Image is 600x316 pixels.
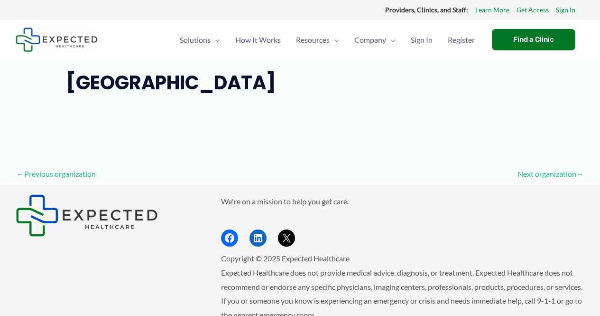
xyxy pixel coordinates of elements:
[172,23,228,57] a: SolutionsMenu Toggle
[403,23,440,57] a: Sign In
[385,6,468,14] strong: Providers, Clinics, and Staff:
[556,4,575,16] a: Sign In
[475,4,509,16] a: Learn More
[16,194,158,237] img: Expected Healthcare Logo - side, dark font, small
[517,166,584,183] a: Next organization
[66,71,534,94] h1: [GEOGRAPHIC_DATA]
[440,23,482,57] a: Register
[411,23,433,57] span: Sign In
[16,150,585,184] nav: Posts
[17,166,96,183] a: Previous organization
[172,23,482,57] nav: Primary Site Navigation
[448,23,475,57] span: Register
[354,23,386,57] span: Company
[16,28,98,52] img: Expected Healthcare Logo - side, dark font, small
[228,23,288,57] a: How It Works
[576,169,584,178] span: →
[211,23,220,57] span: Menu Toggle
[221,194,585,247] aside: Footer Widget 2
[347,23,403,57] a: CompanyMenu Toggle
[16,194,197,237] aside: Footer Widget 1
[221,194,585,209] p: We're on a mission to help you get care.
[330,23,339,57] span: Menu Toggle
[288,23,347,57] a: ResourcesMenu Toggle
[492,29,575,50] a: Find a Clinic
[180,23,211,57] span: Solutions
[296,23,330,57] span: Resources
[386,23,396,57] span: Menu Toggle
[17,169,24,178] span: ←
[517,4,549,16] a: Get Access
[235,23,281,57] span: How It Works
[221,254,350,263] span: Copyright © 2025 Expected Healthcare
